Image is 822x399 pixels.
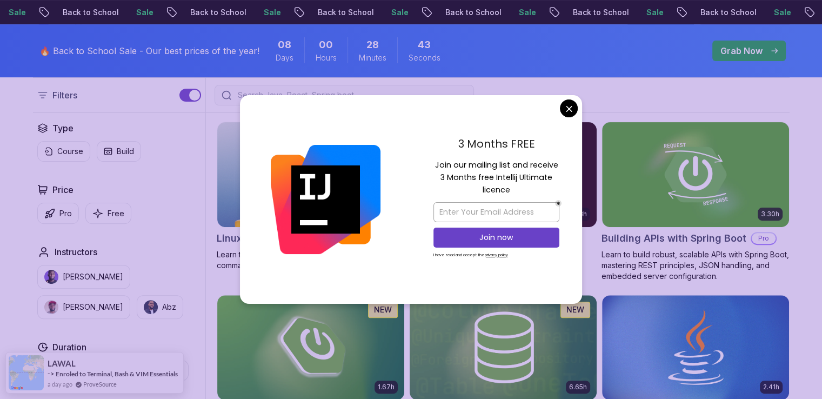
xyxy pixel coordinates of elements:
[57,146,83,157] p: Course
[162,302,176,312] p: Abz
[366,37,379,52] span: 28 Minutes
[687,7,761,18] p: Back to School
[52,89,77,102] p: Filters
[602,231,746,246] h2: Building APIs with Spring Boot
[761,210,779,218] p: 3.30h
[123,7,158,18] p: Sale
[752,233,776,244] p: Pro
[374,304,392,315] p: NEW
[236,90,467,101] input: Search Java, React, Spring boot ...
[44,270,58,284] img: instructor img
[305,7,378,18] p: Back to School
[44,300,58,314] img: instructor img
[217,122,404,227] img: Linux Fundamentals card
[217,249,405,271] p: Learn the fundamentals of Linux and how to use the command line
[63,271,123,282] p: [PERSON_NAME]
[569,383,587,391] p: 6.65h
[560,7,633,18] p: Back to School
[378,7,413,18] p: Sale
[633,7,668,18] p: Sale
[177,7,251,18] p: Back to School
[418,37,431,52] span: 43 Seconds
[37,265,130,289] button: instructor img[PERSON_NAME]
[144,300,158,314] img: instructor img
[720,44,763,57] p: Grab Now
[276,52,293,63] span: Days
[59,208,72,219] p: Pro
[602,122,789,227] img: Building APIs with Spring Boot card
[566,304,584,315] p: NEW
[602,249,790,282] p: Learn to build robust, scalable APIs with Spring Boot, mastering REST principles, JSON handling, ...
[52,341,86,354] h2: Duration
[251,7,285,18] p: Sale
[97,141,141,162] button: Build
[37,295,130,319] button: instructor img[PERSON_NAME]
[137,295,183,319] button: instructor imgAbz
[117,146,134,157] p: Build
[217,122,405,271] a: Linux Fundamentals card6.00hLinux FundamentalsProLearn the fundamentals of Linux and how to use t...
[9,355,44,390] img: provesource social proof notification image
[63,302,123,312] p: [PERSON_NAME]
[763,383,779,391] p: 2.41h
[316,52,337,63] span: Hours
[37,203,79,224] button: Pro
[359,52,386,63] span: Minutes
[39,44,259,57] p: 🔥 Back to School Sale - Our best prices of the year!
[56,370,178,378] a: Enroled to Terminal, Bash & VIM Essentials
[409,52,440,63] span: Seconds
[48,369,55,378] span: ->
[506,7,540,18] p: Sale
[602,122,790,282] a: Building APIs with Spring Boot card3.30hBuilding APIs with Spring BootProLearn to build robust, s...
[55,245,97,258] h2: Instructors
[48,380,72,389] span: a day ago
[432,7,506,18] p: Back to School
[85,203,131,224] button: Free
[319,37,333,52] span: 0 Hours
[52,183,73,196] h2: Price
[50,7,123,18] p: Back to School
[278,37,291,52] span: 8 Days
[83,380,117,389] a: ProveSource
[217,231,312,246] h2: Linux Fundamentals
[108,208,124,219] p: Free
[378,383,395,391] p: 1.67h
[48,359,76,368] span: LAWAL
[37,141,90,162] button: Course
[52,122,73,135] h2: Type
[761,7,796,18] p: Sale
